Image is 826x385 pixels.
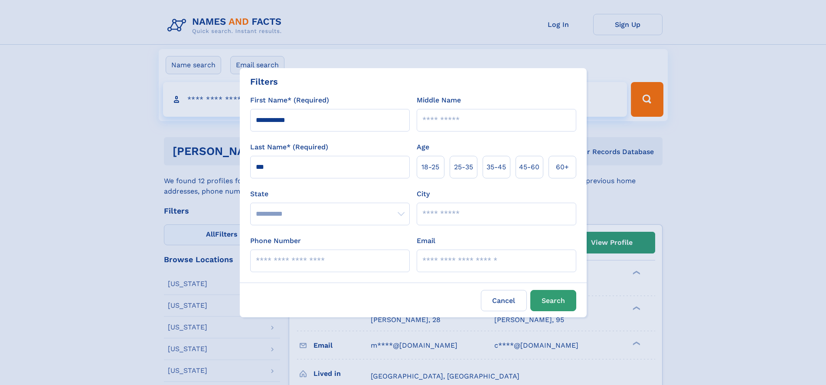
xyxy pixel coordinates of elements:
label: Cancel [481,290,527,311]
label: State [250,189,410,199]
label: Age [417,142,429,152]
label: Email [417,236,435,246]
label: Middle Name [417,95,461,105]
label: Last Name* (Required) [250,142,328,152]
div: Filters [250,75,278,88]
span: 25‑35 [454,162,473,172]
label: City [417,189,430,199]
button: Search [530,290,576,311]
label: Phone Number [250,236,301,246]
span: 35‑45 [486,162,506,172]
span: 60+ [556,162,569,172]
span: 45‑60 [519,162,539,172]
label: First Name* (Required) [250,95,329,105]
span: 18‑25 [421,162,439,172]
